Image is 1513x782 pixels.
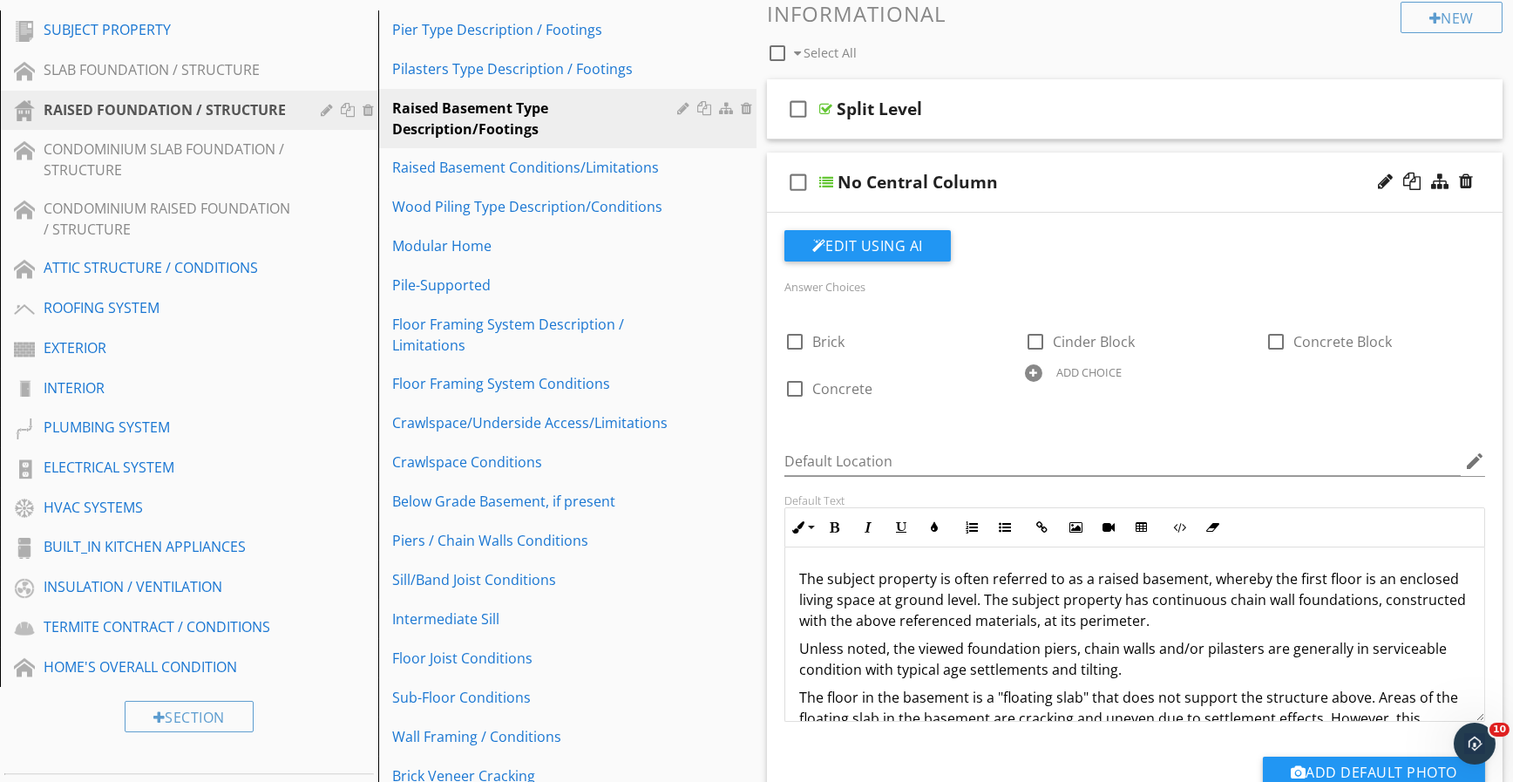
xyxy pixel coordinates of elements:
[392,373,682,394] div: Floor Framing System Conditions
[988,511,1021,544] button: Unordered List
[392,412,682,433] div: Crawlspace/Underside Access/Limitations
[784,447,1461,476] input: Default Location
[392,19,682,40] div: Pier Type Description / Footings
[392,58,682,79] div: Pilasters Type Description / Footings
[392,452,682,473] div: Crawlspace Conditions
[44,59,295,80] div: SLAB FOUNDATION / STRUCTURE
[392,648,682,669] div: Floor Joist Conditions
[784,493,1485,507] div: Default Text
[44,99,295,120] div: RAISED FOUNDATION / STRUCTURE
[392,157,682,178] div: Raised Basement Conditions/Limitations
[392,609,682,629] div: Intermediate Sill
[392,275,682,296] div: Pile-Supported
[785,511,818,544] button: Inline Style
[392,687,682,708] div: Sub-Floor Conditions
[812,379,872,398] span: Concrete
[767,2,1503,25] h3: Informational
[837,99,922,119] div: Split Level
[44,297,295,318] div: ROOFING SYSTEM
[799,688,1458,770] span: The floor in the basement is a "floating slab" that does not support the structure above. Areas o...
[1026,511,1059,544] button: Insert Link (Ctrl+K)
[392,196,682,217] div: Wood Piling Type Description/Conditions
[44,536,295,557] div: BUILT_IN KITCHEN APPLIANCES
[784,230,951,262] button: Edit Using AI
[799,639,1447,679] span: Unless noted, the viewed foundation piers, chain walls and/or pilasters are generally in servicea...
[44,656,295,677] div: HOME'S OVERALL CONDITION
[784,161,812,203] i: check_box_outline_blank
[885,511,918,544] button: Underline (Ctrl+U)
[1059,511,1092,544] button: Insert Image (Ctrl+P)
[818,511,851,544] button: Bold (Ctrl+B)
[784,88,812,130] i: check_box_outline_blank
[1196,511,1229,544] button: Clear Formatting
[955,511,988,544] button: Ordered List
[392,314,682,356] div: Floor Framing System Description / Limitations
[44,198,295,240] div: CONDOMINIUM RAISED FOUNDATION / STRUCTURE
[44,497,295,518] div: HVAC SYSTEMS
[392,726,682,747] div: Wall Framing / Conditions
[1056,365,1122,379] div: ADD CHOICE
[392,530,682,551] div: Piers / Chain Walls Conditions
[392,491,682,512] div: Below Grade Basement, if present
[804,44,857,61] span: Select All
[392,98,682,139] div: Raised Basement Type Description/Footings
[799,569,1466,630] span: The subject property is often referred to as a raised basement, whereby the first floor is an enc...
[838,172,998,193] div: No Central Column
[1293,332,1392,351] span: Concrete Block
[125,701,254,732] div: Section
[1092,511,1125,544] button: Insert Video
[1053,332,1135,351] span: Cinder Block
[44,457,295,478] div: ELECTRICAL SYSTEM
[44,257,295,278] div: ATTIC STRUCTURE / CONDITIONS
[1163,511,1196,544] button: Code View
[44,139,295,180] div: CONDOMINIUM SLAB FOUNDATION / STRUCTURE
[918,511,951,544] button: Colors
[1125,511,1158,544] button: Insert Table
[1454,723,1496,765] iframe: Intercom live chat
[44,337,295,358] div: EXTERIOR
[44,19,295,40] div: SUBJECT PROPERTY
[1464,451,1485,472] i: edit
[392,569,682,590] div: Sill/Band Joist Conditions
[44,417,295,438] div: PLUMBING SYSTEM
[1401,2,1503,33] div: New
[851,511,885,544] button: Italic (Ctrl+I)
[44,377,295,398] div: INTERIOR
[44,616,295,637] div: TERMITE CONTRACT / CONDITIONS
[1489,723,1510,737] span: 10
[392,235,682,256] div: Modular Home
[784,279,865,295] label: Answer Choices
[812,332,845,351] span: Brick
[44,576,295,597] div: INSULATION / VENTILATION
